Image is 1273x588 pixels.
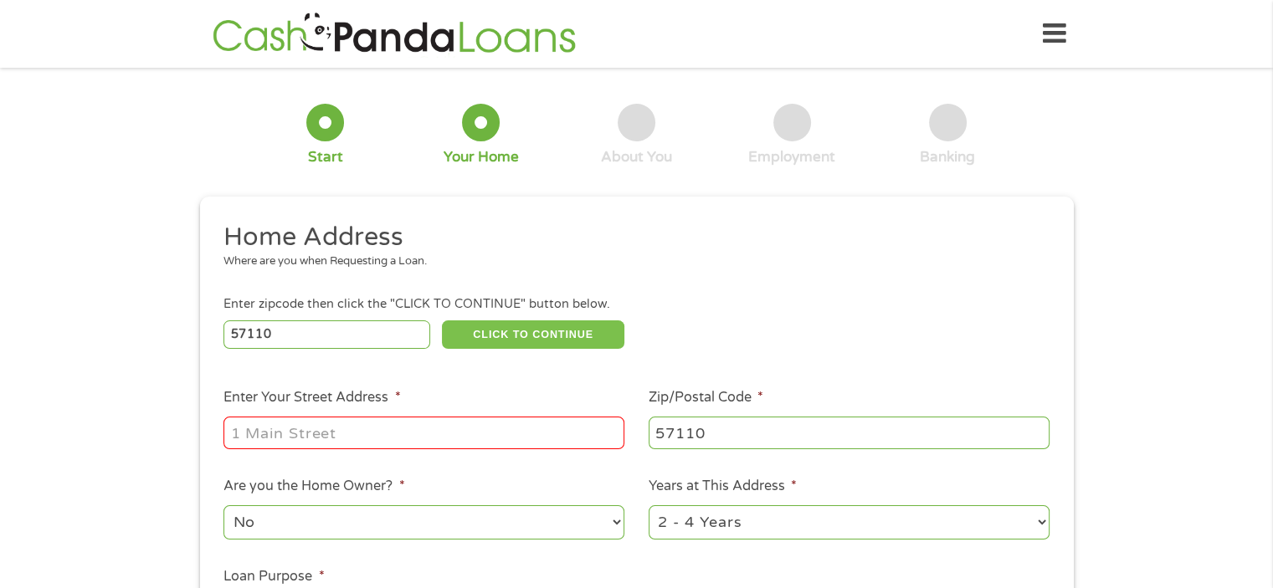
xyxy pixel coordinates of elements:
label: Years at This Address [649,478,797,495]
input: 1 Main Street [223,417,624,448]
label: Loan Purpose [223,568,324,585]
div: About You [601,148,672,166]
label: Enter Your Street Address [223,389,400,406]
div: Where are you when Requesting a Loan. [223,253,1037,270]
div: Banking [920,148,975,166]
input: Enter Zipcode (e.g 01510) [223,320,430,349]
label: Zip/Postal Code [649,389,763,406]
div: Start [308,148,343,166]
img: GetLoanNow Logo [208,10,581,58]
h2: Home Address [223,221,1037,254]
div: Employment [748,148,835,166]
div: Enter zipcode then click the "CLICK TO CONTINUE" button below. [223,295,1049,314]
button: CLICK TO CONTINUE [442,320,624,349]
label: Are you the Home Owner? [223,478,404,495]
div: Your Home [444,148,519,166]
